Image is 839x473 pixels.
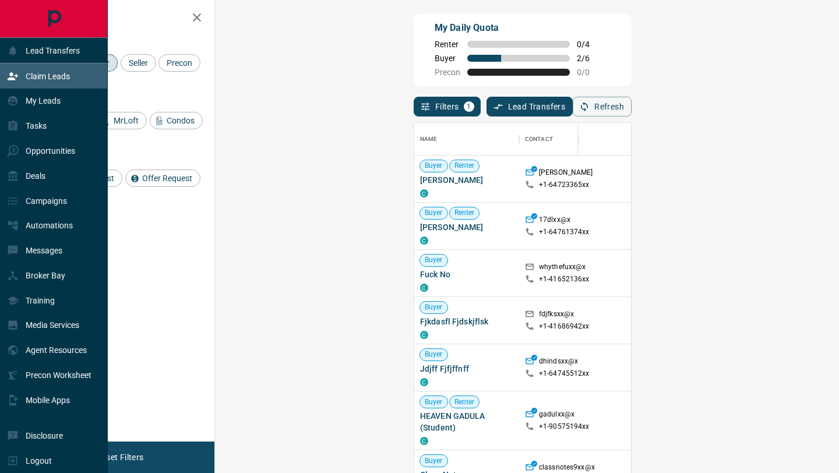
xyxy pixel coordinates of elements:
[420,350,447,359] span: Buyer
[539,168,593,180] p: [PERSON_NAME]
[163,116,199,125] span: Condos
[163,58,196,68] span: Precon
[121,54,156,72] div: Seller
[420,161,447,171] span: Buyer
[539,180,590,190] p: +1- 64723365xx
[89,447,151,467] button: Reset Filters
[539,262,586,274] p: whythefuxx@x
[420,284,428,292] div: condos.ca
[525,123,553,156] div: Contact
[420,221,513,233] span: [PERSON_NAME]
[420,255,447,265] span: Buyer
[97,112,147,129] div: MrLoft
[577,68,602,77] span: 0 / 0
[577,40,602,49] span: 0 / 4
[539,227,590,237] p: +1- 64761374xx
[519,123,612,156] div: Contact
[539,309,574,322] p: fdjfksxx@x
[37,12,203,26] h2: Filters
[539,422,590,432] p: +1- 90575194xx
[420,208,447,218] span: Buyer
[420,397,447,407] span: Buyer
[435,68,460,77] span: Precon
[420,363,513,375] span: Jdjff Fjfjffnff
[573,97,632,117] button: Refresh
[420,456,447,466] span: Buyer
[539,410,574,422] p: gadulxx@x
[577,54,602,63] span: 2 / 6
[125,58,152,68] span: Seller
[158,54,200,72] div: Precon
[450,161,480,171] span: Renter
[420,437,428,445] div: condos.ca
[138,174,196,183] span: Offer Request
[420,316,513,327] span: Fjkdasfl Fjdskjflsk
[487,97,573,117] button: Lead Transfers
[435,21,602,35] p: My Daily Quota
[110,116,143,125] span: MrLoft
[420,174,513,186] span: [PERSON_NAME]
[420,189,428,197] div: condos.ca
[414,123,519,156] div: Name
[465,103,473,111] span: 1
[435,54,460,63] span: Buyer
[539,369,590,379] p: +1- 64745512xx
[414,97,481,117] button: Filters1
[539,322,590,331] p: +1- 41686942xx
[420,410,513,433] span: HEAVEN GADULA (Student)
[450,397,480,407] span: Renter
[420,302,447,312] span: Buyer
[125,170,200,187] div: Offer Request
[450,208,480,218] span: Renter
[539,274,590,284] p: +1- 41652136xx
[420,123,438,156] div: Name
[420,269,513,280] span: Fuck No
[420,331,428,339] div: condos.ca
[435,40,460,49] span: Renter
[420,378,428,386] div: condos.ca
[539,215,570,227] p: 17dlxx@x
[539,356,578,369] p: dhindsxx@x
[420,236,428,245] div: condos.ca
[150,112,203,129] div: Condos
